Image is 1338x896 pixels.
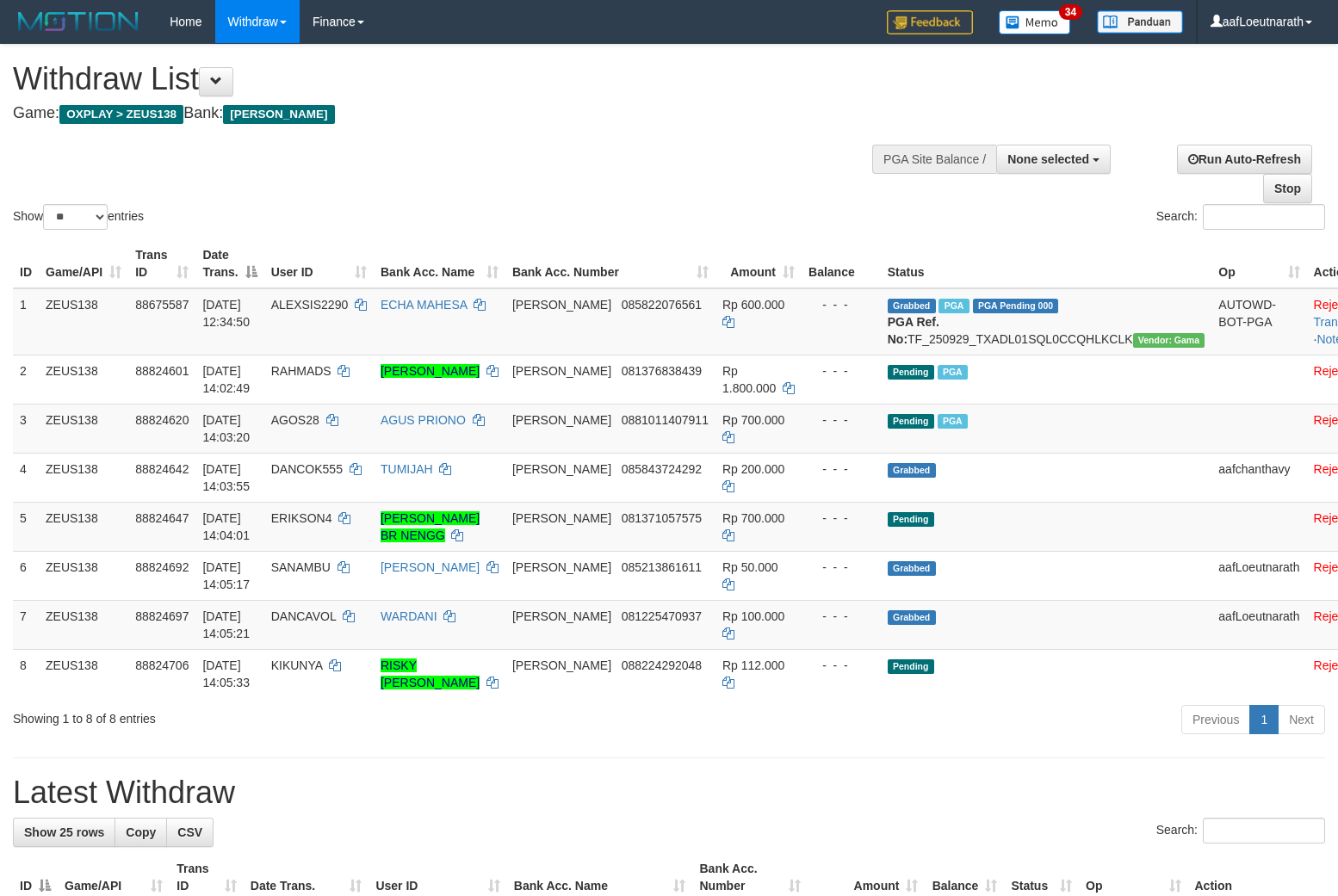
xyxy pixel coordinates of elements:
img: panduan.png [1097,10,1183,34]
th: Bank Acc. Number: activate to sort column ascending [505,239,715,288]
span: Grabbed [888,610,936,625]
span: [DATE] 14:03:55 [202,462,250,493]
h1: Latest Withdraw [13,776,1325,810]
span: Rp 50.000 [722,560,778,574]
span: Copy 085822076561 to clipboard [622,298,702,312]
img: Feedback.jpg [887,10,973,34]
span: [PERSON_NAME] [512,462,611,476]
a: Previous [1181,705,1250,734]
span: [DATE] 14:02:49 [202,364,250,395]
span: Rp 700.000 [722,511,784,525]
td: AUTOWD-BOT-PGA [1211,288,1306,355]
td: 5 [13,502,39,551]
span: Copy 081225470937 to clipboard [622,609,702,623]
span: Rp 600.000 [722,298,784,312]
span: [PERSON_NAME] [512,298,611,312]
th: Date Trans.: activate to sort column descending [195,239,263,288]
span: Copy [126,825,156,839]
td: aafLoeutnarath [1211,600,1306,649]
a: 1 [1249,705,1279,734]
input: Search: [1203,204,1325,230]
span: [PERSON_NAME] [512,413,611,427]
span: 88824620 [135,413,189,427]
span: Marked by aafpengsreynich [938,299,969,313]
span: Marked by aafpengsreynich [938,414,968,429]
span: ERIKSON4 [271,511,332,525]
td: 2 [13,355,39,404]
span: Copy 085843724292 to clipboard [622,462,702,476]
div: - - - [808,657,874,674]
span: [DATE] 14:04:01 [202,511,250,542]
td: ZEUS138 [39,502,128,551]
a: TUMIJAH [381,462,433,476]
span: 88824601 [135,364,189,378]
td: ZEUS138 [39,355,128,404]
div: - - - [808,296,874,313]
a: Next [1278,705,1325,734]
td: ZEUS138 [39,453,128,502]
span: Copy 081371057575 to clipboard [622,511,702,525]
span: Rp 1.800.000 [722,364,776,395]
span: SANAMBU [271,560,331,574]
td: 8 [13,649,39,698]
span: None selected [1007,152,1089,166]
span: DANCOK555 [271,462,343,476]
span: [PERSON_NAME] [512,511,611,525]
span: 34 [1059,4,1082,20]
span: [DATE] 14:05:33 [202,658,250,689]
input: Search: [1203,818,1325,843]
span: Grabbed [888,561,936,576]
span: Pending [888,414,934,429]
span: Copy 081376838439 to clipboard [622,364,702,378]
div: Showing 1 to 8 of 8 entries [13,703,545,727]
span: KIKUNYA [271,658,323,672]
span: Pending [888,512,934,527]
span: Copy 0881011407911 to clipboard [622,413,709,427]
span: Copy 088224292048 to clipboard [622,658,702,672]
a: WARDANI [381,609,437,623]
span: Pending [888,365,934,380]
td: 3 [13,404,39,453]
span: [PERSON_NAME] [512,364,611,378]
td: 7 [13,600,39,649]
span: [PERSON_NAME] [512,609,611,623]
div: - - - [808,460,874,478]
a: [PERSON_NAME] [381,364,480,378]
span: [DATE] 14:03:20 [202,413,250,444]
span: 88824706 [135,658,189,672]
a: ECHA MAHESA [381,298,467,312]
a: AGUS PRIONO [381,413,466,427]
span: Rp 700.000 [722,413,784,427]
span: 88824697 [135,609,189,623]
td: 6 [13,551,39,600]
th: Amount: activate to sort column ascending [715,239,802,288]
td: aafchanthavy [1211,453,1306,502]
th: Balance [802,239,881,288]
th: Status [881,239,1212,288]
div: - - - [808,362,874,380]
th: Bank Acc. Name: activate to sort column ascending [374,239,505,288]
span: [DATE] 14:05:21 [202,609,250,640]
span: PGA Pending [973,299,1059,313]
span: Copy 085213861611 to clipboard [622,560,702,574]
span: [PERSON_NAME] [512,560,611,574]
label: Search: [1156,204,1325,230]
th: ID [13,239,39,288]
td: TF_250929_TXADL01SQL0CCQHLKCLK [881,288,1212,355]
div: - - - [808,510,874,527]
div: - - - [808,559,874,576]
a: Show 25 rows [13,818,115,847]
a: CSV [166,818,214,847]
td: ZEUS138 [39,404,128,453]
img: Button%20Memo.svg [999,10,1071,34]
span: Grabbed [888,463,936,478]
th: Op: activate to sort column ascending [1211,239,1306,288]
span: [PERSON_NAME] [512,658,611,672]
span: Show 25 rows [24,825,104,839]
a: Copy [115,818,167,847]
a: [PERSON_NAME] BR NENGG [381,511,480,542]
div: - - - [808,608,874,625]
span: 88824692 [135,560,189,574]
span: [PERSON_NAME] [223,105,334,124]
span: Pending [888,659,934,674]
